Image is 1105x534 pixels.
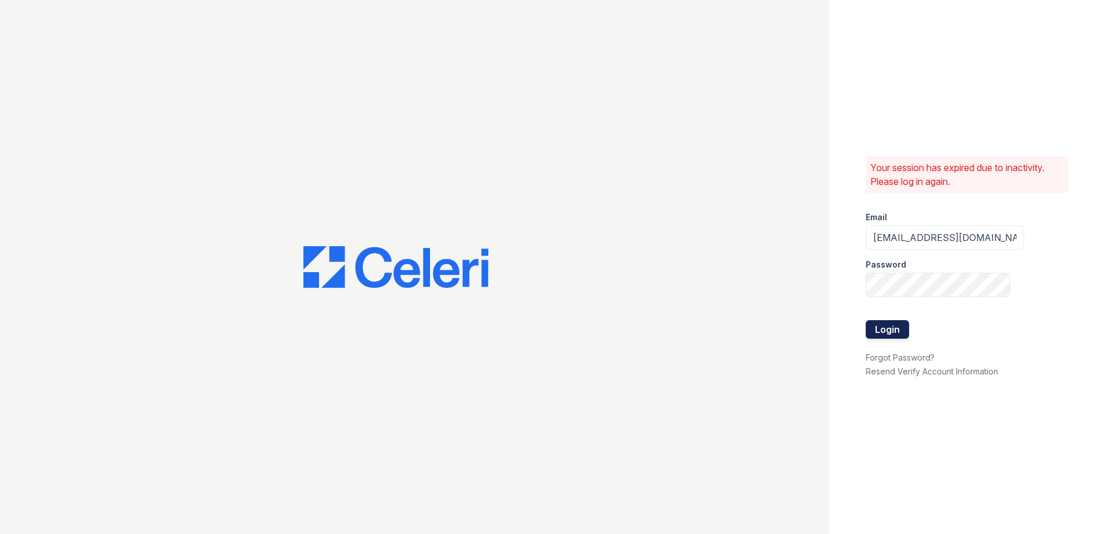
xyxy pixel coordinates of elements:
[866,353,935,362] a: Forgot Password?
[866,366,998,376] a: Resend Verify Account Information
[870,161,1063,188] p: Your session has expired due to inactivity. Please log in again.
[866,212,887,223] label: Email
[303,246,488,288] img: CE_Logo_Blue-a8612792a0a2168367f1c8372b55b34899dd931a85d93a1a3d3e32e68fde9ad4.png
[866,320,909,339] button: Login
[866,259,906,270] label: Password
